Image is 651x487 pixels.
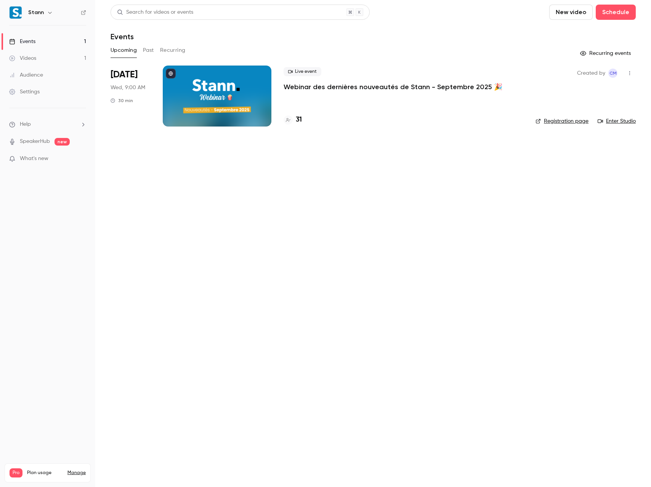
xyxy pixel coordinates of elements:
[20,155,48,163] span: What's new
[9,38,35,45] div: Events
[9,71,43,79] div: Audience
[20,138,50,146] a: SpeakerHub
[160,44,186,56] button: Recurring
[111,69,138,81] span: [DATE]
[577,69,605,78] span: Created by
[77,155,86,162] iframe: Noticeable Trigger
[10,6,22,19] img: Stann
[111,32,134,41] h1: Events
[143,44,154,56] button: Past
[609,69,617,78] span: CM
[596,5,636,20] button: Schedule
[9,54,36,62] div: Videos
[111,44,137,56] button: Upcoming
[20,120,31,128] span: Help
[111,84,145,91] span: Wed, 9:00 AM
[549,5,593,20] button: New video
[55,138,70,146] span: new
[117,8,193,16] div: Search for videos or events
[27,470,63,476] span: Plan usage
[111,98,133,104] div: 30 min
[608,69,617,78] span: Camille MONNA
[577,47,636,59] button: Recurring events
[67,470,86,476] a: Manage
[598,117,636,125] a: Enter Studio
[296,115,302,125] h4: 31
[284,67,321,76] span: Live event
[28,9,44,16] h6: Stann
[10,468,22,477] span: Pro
[111,66,151,127] div: Sep 10 Wed, 9:00 AM (Europe/Paris)
[284,115,302,125] a: 31
[9,88,40,96] div: Settings
[9,120,86,128] li: help-dropdown-opener
[284,82,502,91] a: Webinar des dernières nouveautés de Stann - Septembre 2025 🎉
[536,117,588,125] a: Registration page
